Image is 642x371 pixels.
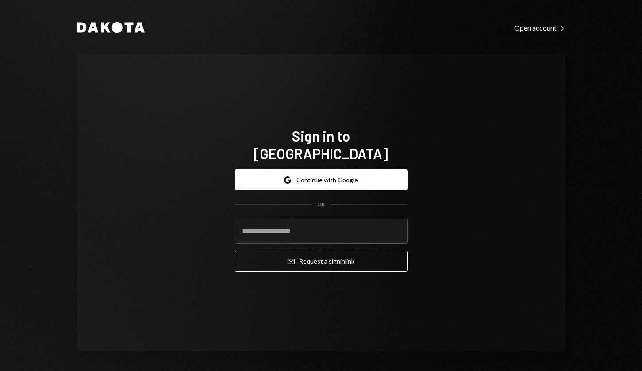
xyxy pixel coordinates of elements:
[514,23,565,32] a: Open account
[235,251,408,272] button: Request a signinlink
[317,201,325,208] div: OR
[235,127,408,162] h1: Sign in to [GEOGRAPHIC_DATA]
[235,169,408,190] button: Continue with Google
